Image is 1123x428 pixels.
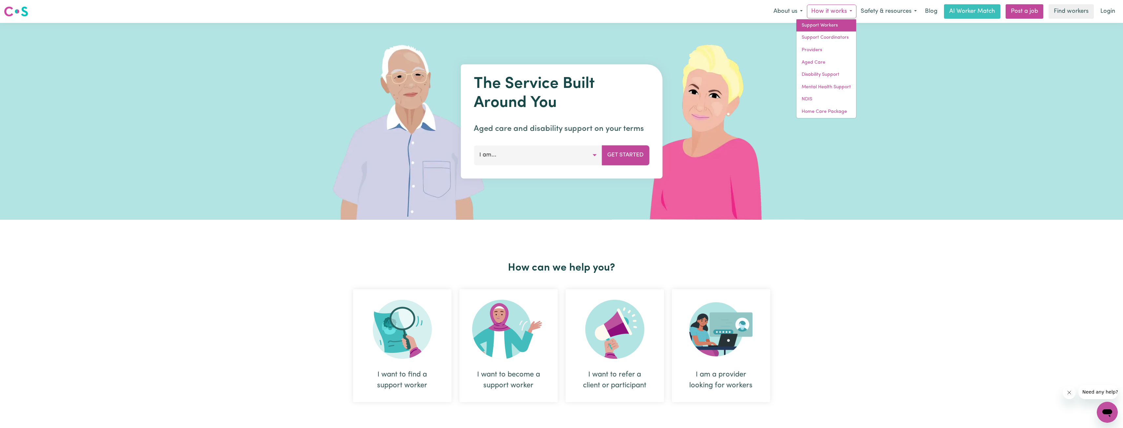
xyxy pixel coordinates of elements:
[921,4,941,19] a: Blog
[796,93,856,106] a: NDIS
[796,44,856,56] a: Providers
[796,19,856,32] a: Support Workers
[807,5,856,18] button: How it works
[796,106,856,118] a: Home Care Package
[373,300,432,359] img: Search
[796,31,856,44] a: Support Coordinators
[1078,385,1118,399] iframe: Message from company
[474,75,649,112] h1: The Service Built Around You
[459,289,558,402] div: I want to become a support worker
[672,289,770,402] div: I am a provider looking for workers
[1063,386,1076,399] iframe: Close message
[1097,402,1118,423] iframe: Button to launch messaging window
[349,262,774,274] h2: How can we help you?
[581,369,648,391] div: I want to refer a client or participant
[585,300,644,359] img: Refer
[1006,4,1043,19] a: Post a job
[353,289,451,402] div: I want to find a support worker
[796,19,856,118] div: How it works
[1096,4,1119,19] a: Login
[4,5,40,10] span: Need any help?
[474,123,649,135] p: Aged care and disability support on your terms
[769,5,807,18] button: About us
[796,56,856,69] a: Aged Care
[944,4,1000,19] a: AI Worker Match
[1049,4,1094,19] a: Find workers
[796,81,856,93] a: Mental Health Support
[602,145,649,165] button: Get Started
[369,369,436,391] div: I want to find a support worker
[566,289,664,402] div: I want to refer a client or participant
[472,300,545,359] img: Become Worker
[796,69,856,81] a: Disability Support
[475,369,542,391] div: I want to become a support worker
[688,369,754,391] div: I am a provider looking for workers
[4,4,28,19] a: Careseekers logo
[474,145,602,165] button: I am...
[689,300,753,359] img: Provider
[856,5,921,18] button: Safety & resources
[4,6,28,17] img: Careseekers logo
